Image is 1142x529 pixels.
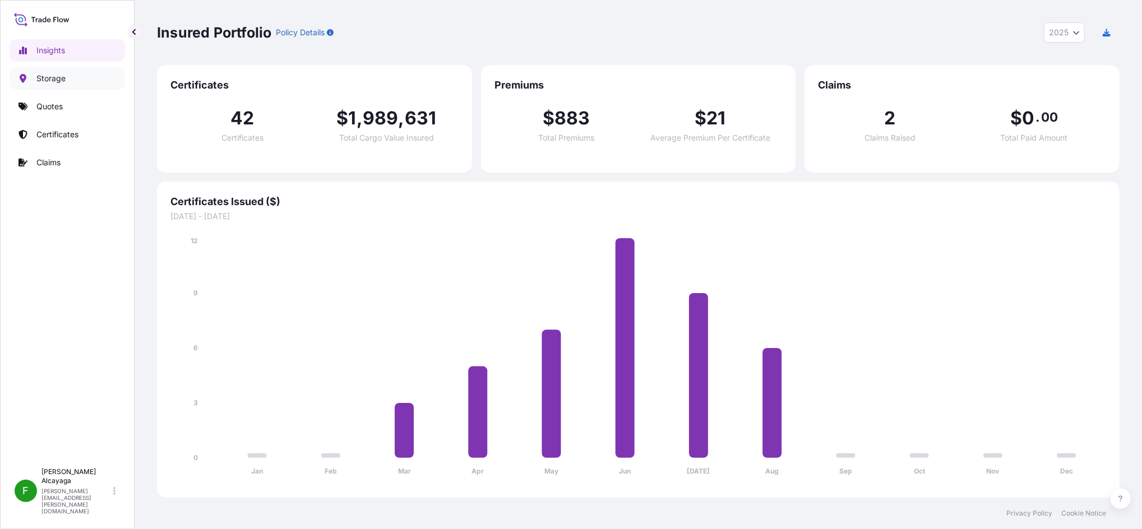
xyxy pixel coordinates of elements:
[706,109,725,127] span: 21
[765,467,779,476] tspan: Aug
[818,78,1106,92] span: Claims
[36,157,61,168] p: Claims
[230,109,254,127] span: 42
[363,109,399,127] span: 989
[864,134,916,142] span: Claims Raised
[543,109,554,127] span: $
[839,467,852,476] tspan: Sep
[1006,509,1052,518] a: Privacy Policy
[1044,22,1085,43] button: Year Selector
[10,123,125,146] a: Certificates
[1041,113,1058,122] span: 00
[554,109,590,127] span: 883
[695,109,706,127] span: $
[357,109,363,127] span: ,
[1061,509,1106,518] a: Cookie Notice
[170,211,1106,222] span: [DATE] - [DATE]
[10,39,125,62] a: Insights
[157,24,271,41] p: Insured Portfolio
[650,134,770,142] span: Average Premium Per Certificate
[398,109,404,127] span: ,
[41,488,111,514] p: [PERSON_NAME][EMAIL_ADDRESS][PERSON_NAME][DOMAIN_NAME]
[339,134,434,142] span: Total Cargo Value Insured
[251,467,263,476] tspan: Jan
[10,95,125,118] a: Quotes
[405,109,437,127] span: 631
[1049,27,1069,38] span: 2025
[36,129,78,140] p: Certificates
[193,344,198,352] tspan: 6
[36,101,63,112] p: Quotes
[36,45,65,56] p: Insights
[170,195,1106,208] span: Certificates Issued ($)
[1010,109,1022,127] span: $
[10,67,125,90] a: Storage
[10,151,125,174] a: Claims
[170,78,459,92] span: Certificates
[193,453,198,462] tspan: 0
[348,109,356,127] span: 1
[1001,134,1068,142] span: Total Paid Amount
[36,73,66,84] p: Storage
[471,467,484,476] tspan: Apr
[325,467,337,476] tspan: Feb
[885,109,896,127] span: 2
[193,289,198,297] tspan: 9
[193,398,198,407] tspan: 3
[987,467,1000,476] tspan: Nov
[494,78,783,92] span: Premiums
[221,134,263,142] span: Certificates
[336,109,348,127] span: $
[41,467,111,485] p: [PERSON_NAME] Alcayaga
[191,236,198,245] tspan: 12
[538,134,594,142] span: Total Premiums
[687,467,710,476] tspan: [DATE]
[276,27,325,38] p: Policy Details
[619,467,631,476] tspan: Jun
[544,467,559,476] tspan: May
[1060,467,1073,476] tspan: Dec
[1036,113,1040,122] span: .
[398,467,411,476] tspan: Mar
[23,485,29,496] span: F
[1022,109,1034,127] span: 0
[914,467,926,476] tspan: Oct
